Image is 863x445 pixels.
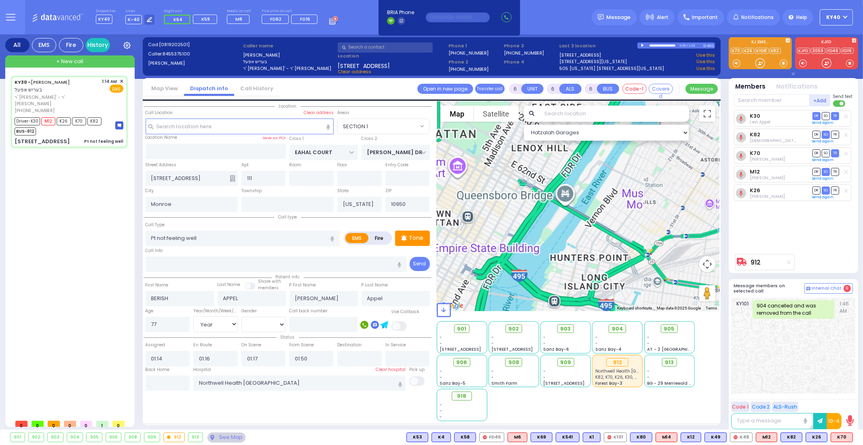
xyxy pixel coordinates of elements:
div: - [440,408,484,414]
a: Open in new page [417,84,473,94]
span: Phone 2 [448,59,501,66]
label: City [146,188,154,194]
span: Alert [657,14,668,21]
span: Smith Farm [491,380,517,386]
span: - [491,374,494,380]
span: Moshe Mier Silberstein [750,175,785,181]
label: Use Callback [391,309,419,315]
span: K70 [72,117,86,125]
a: Map View [145,85,184,92]
div: 906 [106,433,121,442]
a: K82 [750,131,760,138]
a: FD16 [841,48,854,54]
div: Pt not feeling well [84,138,123,144]
label: State [337,188,349,194]
span: Status [277,334,299,340]
span: EMS [110,85,123,93]
span: Send text [833,93,853,100]
span: BG - 29 Merriewold S. [647,380,692,386]
label: Apt [241,162,249,168]
label: Room [289,162,301,168]
span: 909 [560,358,571,367]
div: K49 [704,432,727,442]
span: - [544,340,546,346]
span: [STREET_ADDRESS] [544,380,585,386]
span: - [647,340,649,346]
label: P First Name [290,282,316,288]
button: Covered [649,84,673,94]
div: 904 [67,433,83,442]
span: [STREET_ADDRESS] [440,346,481,352]
label: Pick up [409,367,425,373]
small: Share with [258,278,281,284]
span: FD62 [270,16,281,22]
label: Location Name [146,134,178,141]
a: Use this [696,65,715,72]
label: Entry Code [385,162,408,168]
div: 912 [606,358,628,367]
span: TR [831,168,839,176]
div: BLS [681,432,701,442]
span: - [440,334,442,340]
span: Sanz Bay-6 [544,346,569,352]
label: Areas [337,110,349,116]
label: Destination [337,342,362,348]
span: SO [822,149,830,157]
label: Dispatcher [96,9,116,14]
span: - [647,334,649,340]
button: KY40 [820,9,853,25]
div: ALS [756,432,777,442]
span: בעריש אפעל [15,86,42,93]
span: - [440,340,442,346]
span: K-40 [125,15,142,24]
input: Search location [539,106,689,122]
a: [STREET_ADDRESS] [559,52,601,59]
span: FD16 [300,16,310,22]
a: K26 [743,48,754,54]
span: [STREET_ADDRESS] [338,62,390,68]
div: K541 [556,432,580,442]
a: K70 [731,48,742,54]
label: Back Home [146,367,170,373]
span: [STREET_ADDRESS] [491,346,533,352]
div: BLS [781,432,802,442]
button: UNIT [521,84,544,94]
span: Phone 3 [504,42,556,49]
span: ר' [PERSON_NAME]' - ר' [PERSON_NAME] [15,94,99,107]
div: 1:18 [688,41,696,50]
span: Message [607,13,631,21]
div: 0:00 [679,41,687,50]
button: Internal Chat 0 [804,283,853,294]
a: Send again [812,176,834,181]
a: [PERSON_NAME] [15,79,70,85]
button: ALS [559,84,582,94]
div: / [687,41,688,50]
span: K26 [57,117,71,125]
label: Caller: [148,51,240,57]
div: See map [207,432,245,443]
span: KY30 - [15,79,31,85]
label: Save as POI [263,135,286,141]
span: DR [812,186,821,194]
button: +Add [810,94,831,106]
span: [0819202501] [159,41,190,48]
button: Code 2 [751,402,771,412]
div: 903 [48,433,63,442]
span: Sanz Bay-5 [440,380,465,386]
span: Phone 1 [448,42,501,49]
img: Google [439,301,465,311]
span: - [544,368,546,374]
a: K26 [750,187,760,193]
span: 903 [561,325,571,333]
label: From Scene [289,342,314,348]
button: Toggle fullscreen view [699,106,715,122]
span: Call type [274,214,301,220]
label: Street Address [146,162,177,168]
img: red-radio-icon.svg [483,435,487,439]
input: Search hospital [193,375,406,391]
a: Open this area in Google Maps (opens a new window) [439,301,465,311]
span: 918 [457,392,467,400]
span: AT - 2 [GEOGRAPHIC_DATA] [647,346,707,352]
span: 913 [665,358,674,367]
span: Location [275,103,300,109]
